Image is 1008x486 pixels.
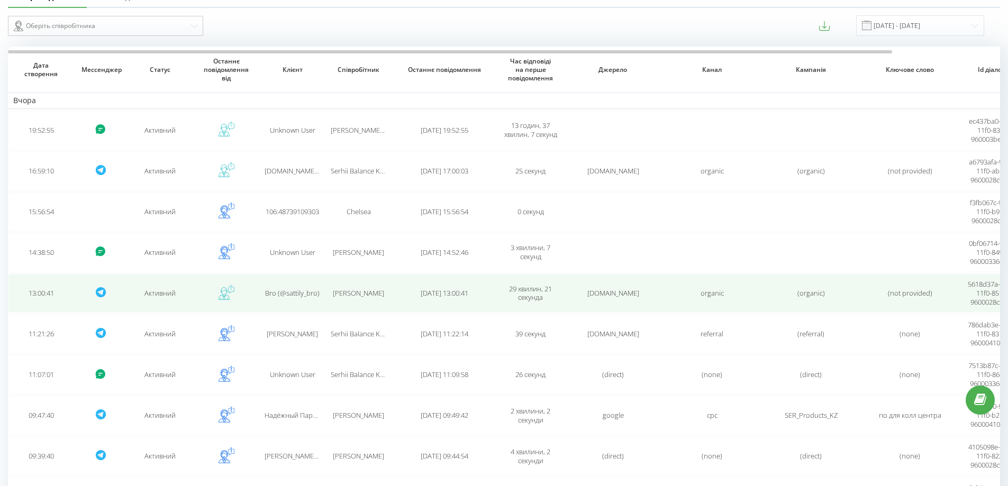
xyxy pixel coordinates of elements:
[701,288,724,298] span: organic
[265,410,328,420] span: Надёжный Партнер
[900,329,920,338] span: (none)
[333,66,384,74] span: Співробітник
[421,288,468,298] span: [DATE] 13:00:41
[900,370,920,379] span: (none)
[8,111,74,150] td: 19:52:55
[707,410,718,420] span: cpc
[402,66,487,74] span: Останнє повідомлення
[8,355,74,394] td: 11:07:01
[497,111,564,150] td: 13 годин, 37 хвилин, 7 секунд
[573,66,652,74] span: Джерело
[127,315,193,353] td: Активний
[701,166,724,176] span: organic
[270,370,315,379] span: Unknown User
[333,451,384,461] span: [PERSON_NAME]
[347,207,371,216] span: Chelsea
[201,57,251,82] span: Останнє повідомлення від
[127,274,193,313] td: Активний
[421,370,468,379] span: [DATE] 11:09:58
[14,20,189,32] div: Оберіть співробітника
[16,61,66,78] span: Дата створення
[497,315,564,353] td: 39 секунд
[8,152,74,190] td: 16:59:10
[331,166,404,176] span: Serhii Balance Kalenskyi
[127,192,193,231] td: Активний
[265,451,362,461] span: [PERSON_NAME] (@anntoniina)
[587,288,639,298] span: [DOMAIN_NAME]
[497,274,564,313] td: 29 хвилин, 21 секунда
[702,451,722,461] span: (none)
[127,437,193,475] td: Активний
[421,125,468,135] span: [DATE] 19:52:55
[879,410,941,420] span: по для колл центра
[127,111,193,150] td: Активний
[266,207,319,216] span: 106:48739109303
[127,152,193,190] td: Активний
[421,329,468,338] span: [DATE] 11:22:14
[603,410,624,420] span: google
[265,288,320,298] span: Bro (@sattily_bro)
[270,247,315,257] span: Unknown User
[421,247,468,257] span: [DATE] 14:52:46
[771,66,850,74] span: Кампанія
[602,370,624,379] span: (direct)
[421,451,468,461] span: [DATE] 09:44:54
[505,57,556,82] span: Час відповіді на перше повідомлення
[270,125,315,135] span: Unknown User
[497,437,564,475] td: 4 хвилини, 2 секунди
[127,233,193,272] td: Активний
[8,274,74,313] td: 13:00:41
[421,166,468,176] span: [DATE] 17:00:03
[819,21,830,31] button: Експортувати повідомлення
[701,329,723,338] span: referral
[8,233,74,272] td: 14:38:50
[672,66,751,74] span: Канал
[331,329,404,338] span: Serhii Balance Kalenskyi
[888,288,932,298] span: (not provided)
[497,152,564,190] td: 25 секунд
[497,396,564,435] td: 2 хвилини, 2 секунди
[333,247,384,257] span: [PERSON_NAME]
[127,355,193,394] td: Активний
[870,66,949,74] span: Ключове слово
[127,396,193,435] td: Активний
[797,288,825,298] span: (organic)
[135,66,185,74] span: Статус
[421,207,468,216] span: [DATE] 15:56:54
[265,166,369,176] span: [DOMAIN_NAME] [PERSON_NAME]
[587,329,639,338] span: [DOMAIN_NAME]
[800,370,822,379] span: (direct)
[785,410,838,420] span: SER_Products_KZ
[587,166,639,176] span: [DOMAIN_NAME]
[333,410,384,420] span: [PERSON_NAME]
[333,288,384,298] span: [PERSON_NAME]
[8,315,74,353] td: 11:21:26
[8,437,74,475] td: 09:39:40
[267,66,317,74] span: Клієнт
[497,192,564,231] td: 0 секунд
[797,166,825,176] span: (organic)
[81,66,120,74] span: Мессенджер
[800,451,822,461] span: (direct)
[267,329,318,338] span: [PERSON_NAME]
[888,166,932,176] span: (not provided)
[8,192,74,231] td: 15:56:54
[421,410,468,420] span: [DATE] 09:49:42
[602,451,624,461] span: (direct)
[702,370,722,379] span: (none)
[797,329,824,338] span: (referral)
[331,125,435,135] span: [PERSON_NAME] [PERSON_NAME]
[8,396,74,435] td: 09:47:40
[497,355,564,394] td: 26 секунд
[900,451,920,461] span: (none)
[497,233,564,272] td: 3 хвилини, 7 секунд
[331,370,404,379] span: Serhii Balance Kalenskyi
